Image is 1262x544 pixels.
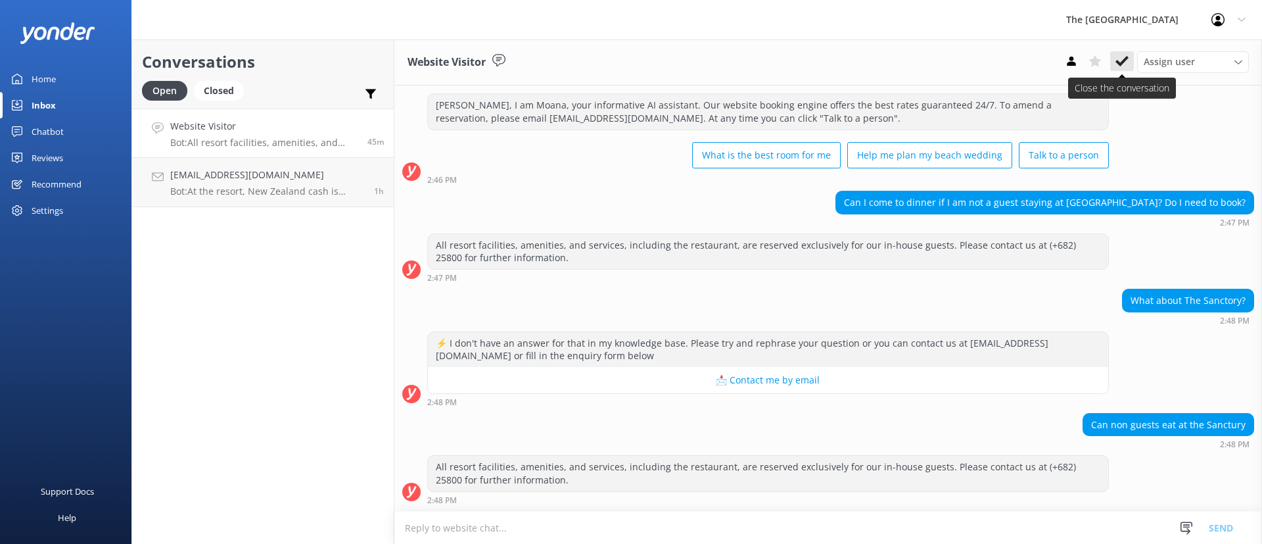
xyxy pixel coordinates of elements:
[428,94,1108,129] div: [PERSON_NAME], I am Moana, your informative AI assistant. Our website booking engine offers the b...
[427,176,457,184] strong: 2:46 PM
[428,367,1108,393] button: 📩 Contact me by email
[194,81,244,101] div: Closed
[170,119,358,134] h4: Website Visitor
[847,142,1012,168] button: Help me plan my beach wedding
[428,234,1108,269] div: All resort facilities, amenities, and services, including the restaurant, are reserved exclusivel...
[132,109,394,158] a: Website VisitorBot:All resort facilities, amenities, and services, including the restaurant, are ...
[32,118,64,145] div: Chatbot
[20,22,95,44] img: yonder-white-logo.png
[1137,51,1249,72] div: Assign User
[170,137,358,149] p: Bot: All resort facilities, amenities, and services, including the restaurant, are reserved exclu...
[428,456,1108,491] div: All resort facilities, amenities, and services, including the restaurant, are reserved exclusivel...
[41,478,94,505] div: Support Docs
[1220,317,1250,325] strong: 2:48 PM
[427,175,1109,184] div: Aug 24 2025 02:46pm (UTC -10:00) Pacific/Honolulu
[1122,316,1254,325] div: Aug 24 2025 02:48pm (UTC -10:00) Pacific/Honolulu
[427,273,1109,282] div: Aug 24 2025 02:47pm (UTC -10:00) Pacific/Honolulu
[428,332,1108,367] div: ⚡ I don't have an answer for that in my knowledge base. Please try and rephrase your question or ...
[1083,414,1253,436] div: Can non guests eat at the Sanctury
[32,171,82,197] div: Recommend
[427,274,457,282] strong: 2:47 PM
[1123,289,1253,312] div: What about The Sanctory?
[692,142,841,168] button: What is the best room for me
[58,505,76,531] div: Help
[142,49,384,74] h2: Conversations
[427,495,1109,505] div: Aug 24 2025 02:48pm (UTC -10:00) Pacific/Honolulu
[142,83,194,97] a: Open
[1220,219,1250,227] strong: 2:47 PM
[170,168,364,182] h4: [EMAIL_ADDRESS][DOMAIN_NAME]
[32,145,63,171] div: Reviews
[427,397,1109,407] div: Aug 24 2025 02:48pm (UTC -10:00) Pacific/Honolulu
[1220,441,1250,449] strong: 2:48 PM
[367,136,384,147] span: Aug 24 2025 02:48pm (UTC -10:00) Pacific/Honolulu
[374,185,384,197] span: Aug 24 2025 02:33pm (UTC -10:00) Pacific/Honolulu
[427,399,457,407] strong: 2:48 PM
[1019,142,1109,168] button: Talk to a person
[32,197,63,224] div: Settings
[1083,439,1254,449] div: Aug 24 2025 02:48pm (UTC -10:00) Pacific/Honolulu
[408,54,486,71] h3: Website Visitor
[32,66,56,92] div: Home
[132,158,394,207] a: [EMAIL_ADDRESS][DOMAIN_NAME]Bot:At the resort, New Zealand cash is accepted. However, credit or d...
[194,83,250,97] a: Closed
[142,81,187,101] div: Open
[836,191,1253,214] div: Can I come to dinner if I am not a guest staying at [GEOGRAPHIC_DATA]? Do I need to book?
[427,497,457,505] strong: 2:48 PM
[32,92,56,118] div: Inbox
[835,218,1254,227] div: Aug 24 2025 02:47pm (UTC -10:00) Pacific/Honolulu
[170,185,364,197] p: Bot: At the resort, New Zealand cash is accepted. However, credit or debit cards are recommended ...
[1144,55,1195,69] span: Assign user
